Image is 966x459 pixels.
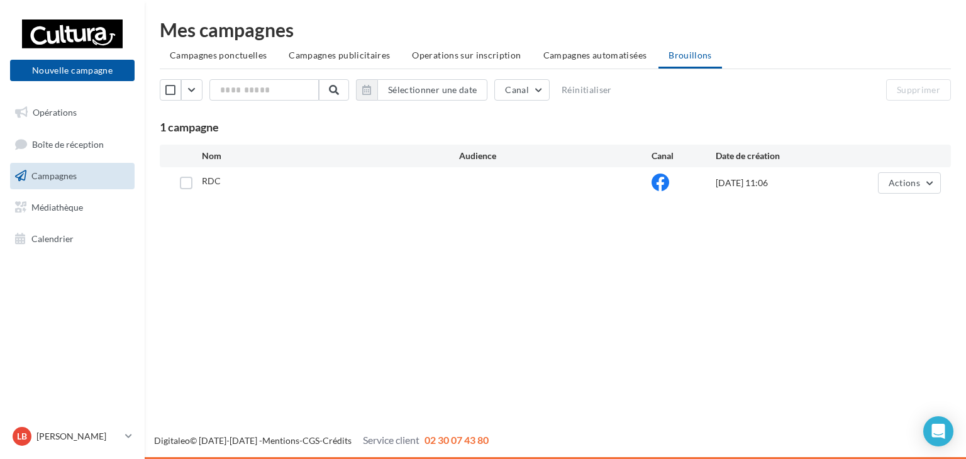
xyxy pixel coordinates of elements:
[494,79,550,101] button: Canal
[31,170,77,181] span: Campagnes
[425,434,489,446] span: 02 30 07 43 80
[31,233,74,243] span: Calendrier
[8,163,137,189] a: Campagnes
[8,131,137,158] a: Boîte de réception
[154,435,489,446] span: © [DATE]-[DATE] - - -
[160,120,219,134] span: 1 campagne
[716,177,844,189] div: [DATE] 11:06
[10,424,135,448] a: LB [PERSON_NAME]
[170,50,267,60] span: Campagnes ponctuelles
[557,82,617,97] button: Réinitialiser
[289,50,390,60] span: Campagnes publicitaires
[32,138,104,149] span: Boîte de réception
[652,150,716,162] div: Canal
[412,50,521,60] span: Operations sur inscription
[160,20,951,39] div: Mes campagnes
[543,50,647,60] span: Campagnes automatisées
[303,435,319,446] a: CGS
[716,150,844,162] div: Date de création
[262,435,299,446] a: Mentions
[154,435,190,446] a: Digitaleo
[323,435,352,446] a: Crédits
[878,172,941,194] button: Actions
[33,107,77,118] span: Opérations
[36,430,120,443] p: [PERSON_NAME]
[356,79,487,101] button: Sélectionner une date
[923,416,953,446] div: Open Intercom Messenger
[31,202,83,213] span: Médiathèque
[10,60,135,81] button: Nouvelle campagne
[8,194,137,221] a: Médiathèque
[202,175,221,186] span: RDC
[377,79,487,101] button: Sélectionner une date
[202,150,459,162] div: Nom
[363,434,419,446] span: Service client
[17,430,27,443] span: LB
[459,150,652,162] div: Audience
[889,177,920,188] span: Actions
[886,79,951,101] button: Supprimer
[8,226,137,252] a: Calendrier
[8,99,137,126] a: Opérations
